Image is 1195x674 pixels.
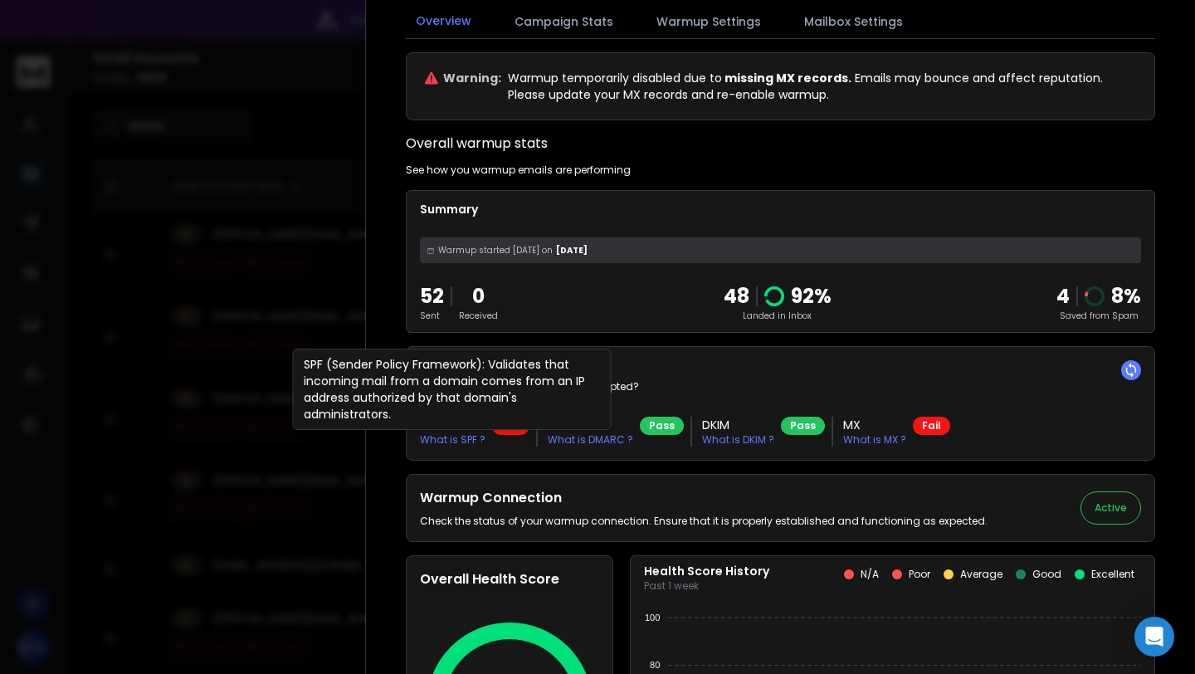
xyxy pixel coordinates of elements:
span: Warmup started [DATE] on [438,244,553,256]
p: 48 [724,283,749,310]
p: 0 [459,283,498,310]
p: Poor [909,568,930,581]
p: How likely are your emails to get accepted? [420,380,1141,393]
button: Warmup Settings [646,3,771,40]
h2: Overall Health Score [420,569,599,589]
div: Pass [781,417,825,435]
p: What is SPF ? [420,433,485,447]
h2: Warmup Connection [420,488,988,508]
p: Summary [420,201,1141,217]
p: Check the status of your warmup connection. Ensure that it is properly established and functionin... [420,515,988,528]
button: Campaign Stats [505,3,623,40]
p: Good [1032,568,1061,581]
p: Average [960,568,1002,581]
strong: 4 [1056,282,1070,310]
p: What is MX ? [843,433,906,447]
div: [DATE] [420,237,1141,263]
div: Fail [913,417,950,435]
h3: MX [843,417,906,433]
p: Landed in Inbox [724,310,832,322]
p: What is DMARC ? [548,433,633,447]
p: What is DKIM ? [702,433,774,447]
p: Health Score History [644,563,769,579]
tspan: 80 [650,660,660,670]
p: Excellent [1091,568,1134,581]
span: missing MX records. [722,70,851,86]
div: Open Intercom Messenger [1134,617,1174,657]
h3: DKIM [702,417,774,433]
p: Past 1 week [644,579,769,593]
p: Received [459,310,498,322]
p: N/A [861,568,879,581]
p: 8 % [1111,283,1141,310]
button: Active [1080,491,1141,525]
p: See how you warmup emails are performing [406,164,631,177]
h1: Overall warmup stats [406,134,548,154]
div: Pass [640,417,684,435]
h2: Domain Authentication [420,360,1141,380]
p: Saved from Spam [1056,310,1141,322]
p: Warmup temporarily disabled due to Emails may bounce and affect reputation. Please update your MX... [508,70,1103,103]
div: SPF (Sender Policy Framework): Validates that incoming mail from a domain comes from an IP addres... [293,349,612,430]
p: 92 % [791,283,832,310]
button: Overview [406,2,481,41]
button: Mailbox Settings [794,3,913,40]
tspan: 100 [645,613,660,623]
p: 52 [420,283,444,310]
p: Warning: [443,70,501,86]
p: Sent [420,310,444,322]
